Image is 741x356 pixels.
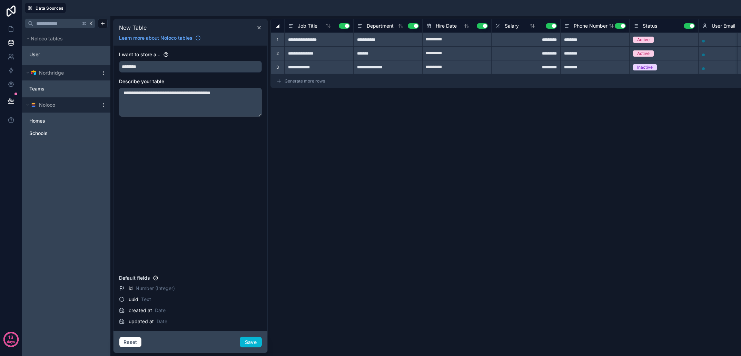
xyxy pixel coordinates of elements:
span: Date [155,307,166,314]
span: User Email [712,22,735,29]
span: Teams [29,85,45,92]
span: created at [129,307,152,314]
span: Date [157,318,167,325]
span: Hire Date [436,22,457,29]
div: Schools [26,128,106,139]
span: Northridge [39,69,64,76]
span: Phone Number [574,22,607,29]
span: Schools [29,130,48,137]
span: Noloco tables [31,35,63,42]
span: Homes [29,117,45,124]
img: SmartSuite logo [31,102,36,108]
img: Airtable Logo [31,70,36,76]
button: Data Sources [25,3,66,13]
button: Airtable LogoNorthridge [25,68,98,78]
span: New Table [119,23,147,32]
span: Number (Integer) [136,285,175,292]
span: Describe your table [119,78,164,84]
span: Text [141,296,151,303]
span: Noloco [39,102,55,108]
div: Active [637,37,650,43]
span: id [129,285,133,292]
a: Teams [29,85,89,92]
button: Noloco tables [25,34,103,44]
a: Schools [29,130,89,137]
span: K [89,21,93,26]
span: Job Title [298,22,317,29]
button: Generate more rows [276,74,325,88]
span: Data Sources [36,6,63,11]
span: Salary [505,22,519,29]
button: SmartSuite logoNoloco [25,100,98,110]
div: Teams [26,83,106,94]
p: 13 [8,334,13,341]
div: 3 [270,60,284,74]
div: Homes [26,115,106,126]
button: Save [240,337,262,348]
span: Department [367,22,394,29]
span: Default fields [119,275,150,281]
span: I want to store a... [119,51,160,57]
a: User [29,51,82,58]
span: Learn more about Noloco tables [119,35,192,41]
div: Active [637,50,650,57]
a: Homes [29,117,89,124]
a: Learn more about Noloco tables [116,35,204,41]
div: User [26,49,106,60]
span: Generate more rows [285,78,325,84]
div: 2 [270,46,284,60]
div: 1 [270,32,284,46]
button: Reset [119,337,142,348]
span: updated at [129,318,154,325]
div: Inactive [637,64,653,70]
span: User [29,51,40,58]
span: Status [643,22,657,29]
span: uuid [129,296,138,303]
p: days [7,337,15,346]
